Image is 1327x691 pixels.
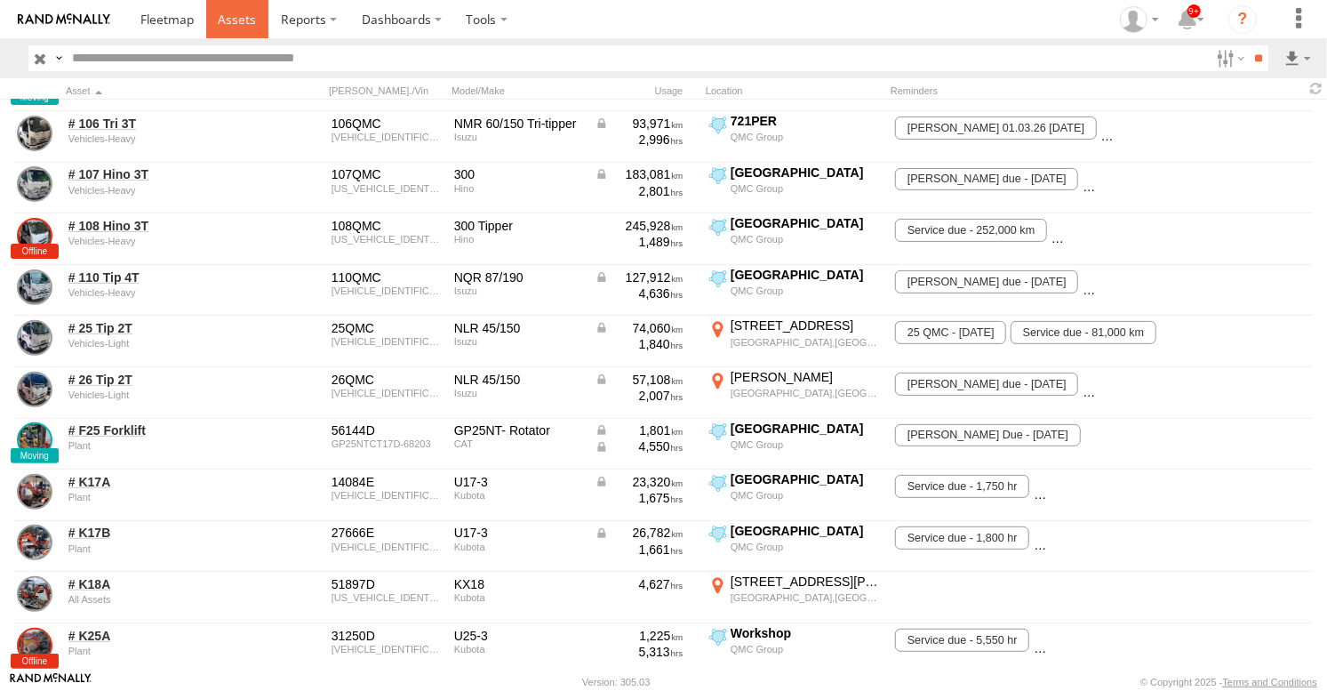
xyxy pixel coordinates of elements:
[332,388,442,398] div: JAANLR85EM7101367
[731,541,881,553] div: QMC Group
[68,338,241,349] div: undefined
[891,84,1106,97] div: Reminders
[731,625,881,641] div: Workshop
[17,525,52,560] a: View Asset Details
[1223,677,1317,687] a: Terms and Conditions
[68,422,241,438] a: # F25 Forklift
[731,471,881,487] div: [GEOGRAPHIC_DATA]
[1140,677,1317,687] div: © Copyright 2025 -
[454,644,582,655] div: Kubota
[1034,629,1260,652] span: REGO DUE 10/12/2025 - 10/12/2025
[1283,45,1313,71] label: Export results as...
[332,474,442,490] div: 14084E
[582,677,650,687] div: Version: 305.03
[17,372,52,407] a: View Asset Details
[68,116,241,132] a: # 106 Tri 3T
[68,287,241,298] div: undefined
[731,591,881,604] div: [GEOGRAPHIC_DATA],[GEOGRAPHIC_DATA]
[68,269,241,285] a: # 110 Tip 4T
[895,424,1080,447] span: Rego Due - 16/08/2026
[595,525,683,541] div: Data from Vehicle CANbus
[731,523,881,539] div: [GEOGRAPHIC_DATA]
[595,628,683,644] div: 1,225
[332,438,442,449] div: GP25NTCT17D-68203
[731,574,881,590] div: [STREET_ADDRESS][PERSON_NAME]
[332,218,442,234] div: 108QMC
[706,267,883,315] label: Click to View Current Location
[329,84,444,97] div: [PERSON_NAME]./Vin
[454,592,582,603] div: Kubota
[1306,80,1327,97] span: Refresh
[706,369,883,417] label: Click to View Current Location
[68,440,241,451] div: undefined
[706,574,883,622] label: Click to View Current Location
[1083,270,1235,293] span: Service due - 135,000 km
[454,576,582,592] div: KX18
[454,336,582,347] div: Isuzu
[332,644,442,655] div: JKU00253K01H50151
[731,215,881,231] div: [GEOGRAPHIC_DATA]
[595,576,683,592] div: 4,627
[332,490,442,501] div: KBCAZ24CTM3A52283
[595,422,683,438] div: Data from Vehicle CANbus
[68,474,241,490] a: # K17A
[595,218,683,234] div: 245,928
[706,471,883,519] label: Click to View Current Location
[731,113,881,129] div: 721PER
[68,390,241,400] div: undefined
[731,421,881,437] div: [GEOGRAPHIC_DATA]
[454,132,582,142] div: Isuzu
[895,475,1029,498] span: Service due - 1,750 hr
[731,285,881,297] div: QMC Group
[52,45,66,71] label: Search Query
[895,629,1029,652] span: Service due - 5,550 hr
[332,525,442,541] div: 27666E
[595,116,683,132] div: Data from Vehicle CANbus
[731,317,881,333] div: [STREET_ADDRESS]
[68,236,241,246] div: undefined
[731,233,881,245] div: QMC Group
[706,113,883,161] label: Click to View Current Location
[68,372,241,388] a: # 26 Tip 2T
[595,132,683,148] div: 2,996
[895,373,1078,396] span: Rego due - 06/06/2026
[706,523,883,571] label: Click to View Current Location
[454,422,582,438] div: GP25NT- Rotator
[895,321,1006,344] span: 25 QMC - 23/09/2025
[454,183,582,194] div: Hino
[454,285,582,296] div: Isuzu
[332,628,442,644] div: 31250D
[332,336,442,347] div: JAANLR85EJ7104031
[454,388,582,398] div: Isuzu
[454,116,582,132] div: NMR 60/150 Tri-tipper
[17,576,52,612] a: View Asset Details
[895,526,1029,550] span: Service due - 1,800 hr
[895,270,1078,293] span: rego due - 18/04/2026
[68,646,241,656] div: undefined
[592,84,699,97] div: Usage
[17,218,52,253] a: View Asset Details
[17,474,52,510] a: View Asset Details
[68,185,241,196] div: undefined
[454,269,582,285] div: NQR 87/190
[731,369,881,385] div: [PERSON_NAME]
[332,372,442,388] div: 26QMC
[595,542,683,558] div: 1,661
[731,438,881,451] div: QMC Group
[595,234,683,250] div: 1,489
[68,628,241,644] a: # K25A
[17,116,52,151] a: View Asset Details
[595,336,683,352] div: 1,840
[706,421,883,469] label: Click to View Current Location
[454,628,582,644] div: U25-3
[454,542,582,552] div: Kubota
[731,336,881,349] div: [GEOGRAPHIC_DATA],[GEOGRAPHIC_DATA]
[595,285,683,301] div: 4,636
[68,320,241,336] a: # 25 Tip 2T
[332,576,442,592] div: 51897D
[595,388,683,404] div: 2,007
[18,13,110,26] img: rand-logo.svg
[1114,6,1165,33] div: Zeyd Karahasanoglu
[706,165,883,213] label: Click to View Current Location
[66,84,244,97] div: Click to Sort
